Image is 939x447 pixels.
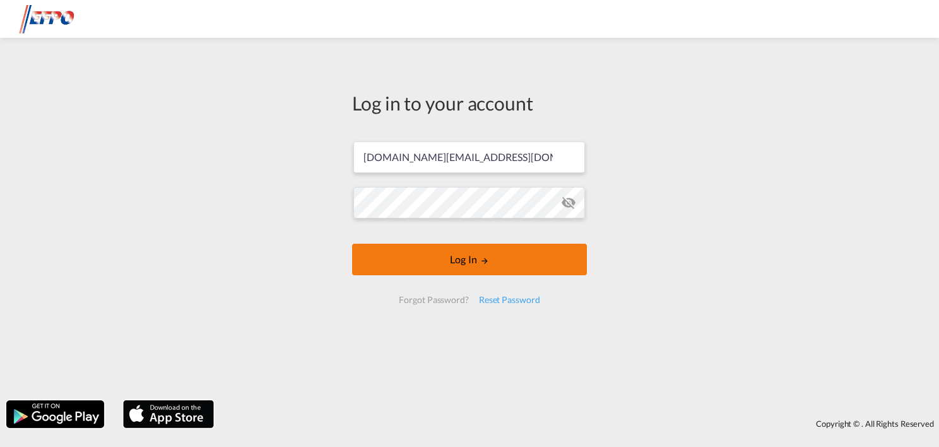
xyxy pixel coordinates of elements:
img: apple.png [122,399,215,429]
img: d38966e06f5511efa686cdb0e1f57a29.png [19,5,104,33]
md-icon: icon-eye-off [561,195,576,210]
div: Forgot Password? [394,289,473,311]
button: LOGIN [352,244,587,275]
div: Log in to your account [352,90,587,116]
img: google.png [5,399,105,429]
div: Copyright © . All Rights Reserved [220,413,939,434]
input: Enter email/phone number [353,141,585,173]
div: Reset Password [474,289,545,311]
